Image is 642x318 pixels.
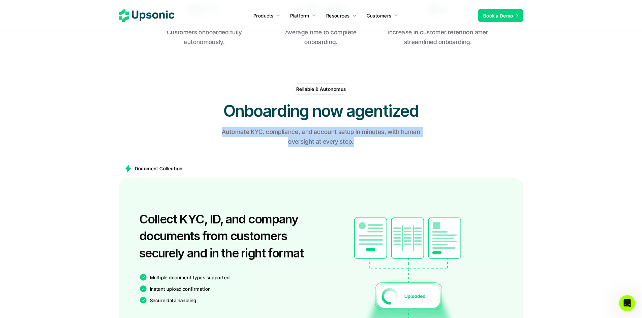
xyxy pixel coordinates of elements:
p: Customers [367,12,392,19]
h2: Onboarding now agentized [220,100,422,122]
p: Instant upload confirmation [150,285,211,292]
p: Document Collection [135,165,183,172]
p: Multiple document types supported [150,274,230,281]
p: Average time to complete onboarding. [269,28,373,47]
h3: Collect KYC, ID, and company documents from customers securely and in the right format [139,211,318,261]
a: Products [249,9,284,22]
p: Resources [326,12,350,19]
p: Secure data handling [150,297,196,304]
p: Reliable & Autonomus [296,85,346,93]
iframe: Intercom live chat [619,295,635,311]
span: Book a Demo [483,13,513,19]
p: Customers onboarded fully autonomously. [153,28,256,47]
p: Products [253,12,273,19]
p: Increase in customer retention after streamlined onboarding. [386,28,490,47]
p: Automate KYC, compliance, and account setup in minutes, with human oversight at every step. [212,127,431,147]
p: Platform [290,12,309,19]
